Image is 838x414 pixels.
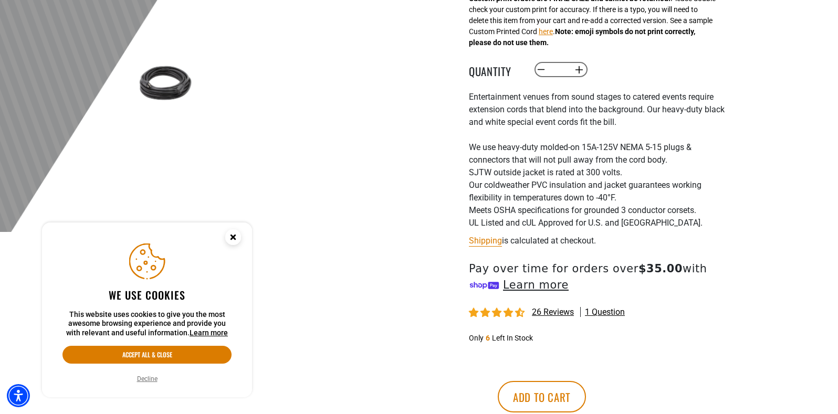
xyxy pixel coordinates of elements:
li: SJTW outside jacket is rated at 300 volts. [469,166,726,179]
div: Entertainment venues from sound stages to catered events require extension cords that blend into ... [469,91,726,229]
button: here [539,26,553,37]
img: black [135,52,196,113]
h2: We use cookies [62,288,232,302]
li: Meets OSHA specifications for grounded 3 conductor corsets. [469,204,726,217]
label: Quantity [469,63,521,77]
span: 6 [486,334,490,342]
li: Our coldweather PVC insulation and jacket guarantees working flexibility in temperatures down to ... [469,179,726,204]
strong: Note: emoji symbols do not print correctly, please do not use them. [469,27,695,47]
button: Decline [134,374,161,384]
p: This website uses cookies to give you the most awesome browsing experience and provide you with r... [62,310,232,338]
span: Only [469,334,484,342]
button: Add to cart [498,381,586,412]
span: 26 reviews [532,307,574,317]
button: Close this option [214,222,252,255]
li: We use heavy-duty molded-on 15A-125V NEMA 5-15 plugs & connectors that will not pull away from th... [469,141,726,166]
div: is calculated at checkout. [469,233,726,248]
span: Left In Stock [492,334,533,342]
a: This website uses cookies to give you the most awesome browsing experience and provide you with r... [190,328,228,337]
aside: Cookie Consent [42,222,252,398]
button: Accept all & close [62,346,232,364]
a: Shipping [469,236,502,246]
span: 4.73 stars [469,308,527,318]
div: Accessibility Menu [7,384,30,407]
li: UL Listed and cUL Approved for U.S. and [GEOGRAPHIC_DATA]. [469,217,726,229]
span: 1 question [585,306,625,318]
